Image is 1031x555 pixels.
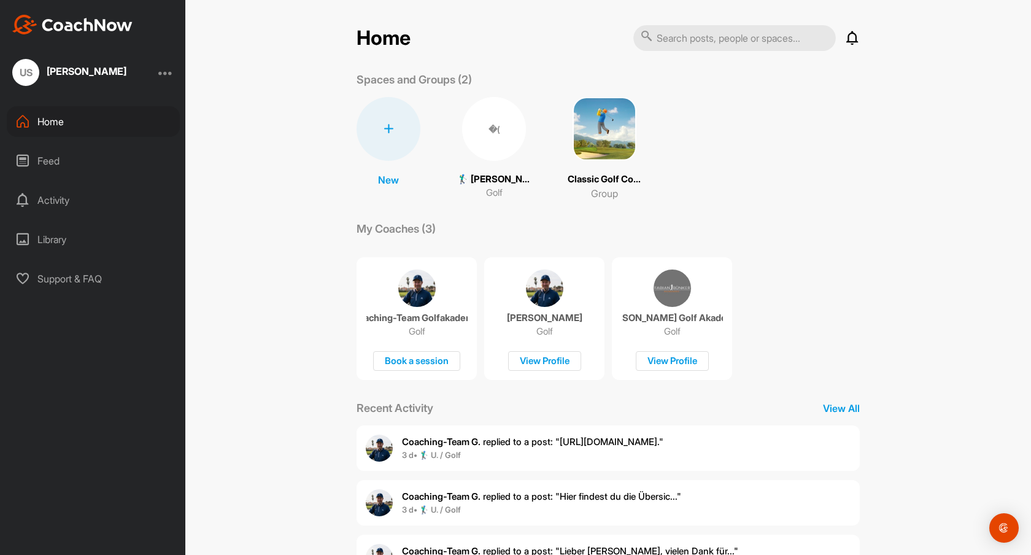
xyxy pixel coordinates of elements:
p: Golf [536,325,553,338]
img: CoachNow [12,15,133,34]
div: Library [7,224,180,255]
div: Home [7,106,180,137]
p: Golf [486,186,503,200]
img: coach avatar [654,270,691,307]
div: [PERSON_NAME] [47,66,126,76]
div: Book a session [373,351,460,371]
b: 3 d • 🏌‍♂ U. / Golf [402,505,461,514]
p: New [378,173,399,187]
p: Recent Activity [357,400,433,416]
b: Coaching-Team G. [402,436,481,448]
input: Search posts, people or spaces... [633,25,836,51]
p: [PERSON_NAME] [507,312,582,324]
p: Group [591,186,618,201]
div: US [12,59,39,86]
div: Support & FAQ [7,263,180,294]
p: Coaching-Team Golfakademie [366,312,468,324]
p: View All [823,401,860,416]
b: Coaching-Team G. [402,491,481,502]
b: 3 d • 🏌‍♂ U. / Golf [402,450,461,460]
p: 🏌‍♂ [PERSON_NAME] (35.7) [457,173,531,187]
img: square_940d96c4bb369f85efc1e6d025c58b75.png [573,97,636,161]
span: replied to a post : "Hier findest du die Übersic..." [402,491,681,502]
p: My Coaches (3) [357,220,436,237]
p: [PERSON_NAME] Golf Akademie [622,312,723,324]
p: Golf [409,325,425,338]
a: Classic Golf Coaching Gruppe 🏌️‍♂️Group [568,97,641,201]
p: Golf [664,325,681,338]
div: �( [462,97,526,161]
span: replied to a post : "[URL][DOMAIN_NAME]." [402,436,663,448]
a: �(🏌‍♂ [PERSON_NAME] (35.7)Golf [457,97,531,201]
div: View Profile [508,351,581,371]
img: user avatar [366,489,393,516]
div: Activity [7,185,180,215]
img: user avatar [366,435,393,462]
h2: Home [357,26,411,50]
div: Feed [7,146,180,176]
img: coach avatar [526,270,563,307]
div: View Profile [636,351,709,371]
div: Open Intercom Messenger [989,513,1019,543]
p: Spaces and Groups (2) [357,71,472,88]
p: Classic Golf Coaching Gruppe 🏌️‍♂️ [568,173,641,187]
img: coach avatar [398,270,436,307]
